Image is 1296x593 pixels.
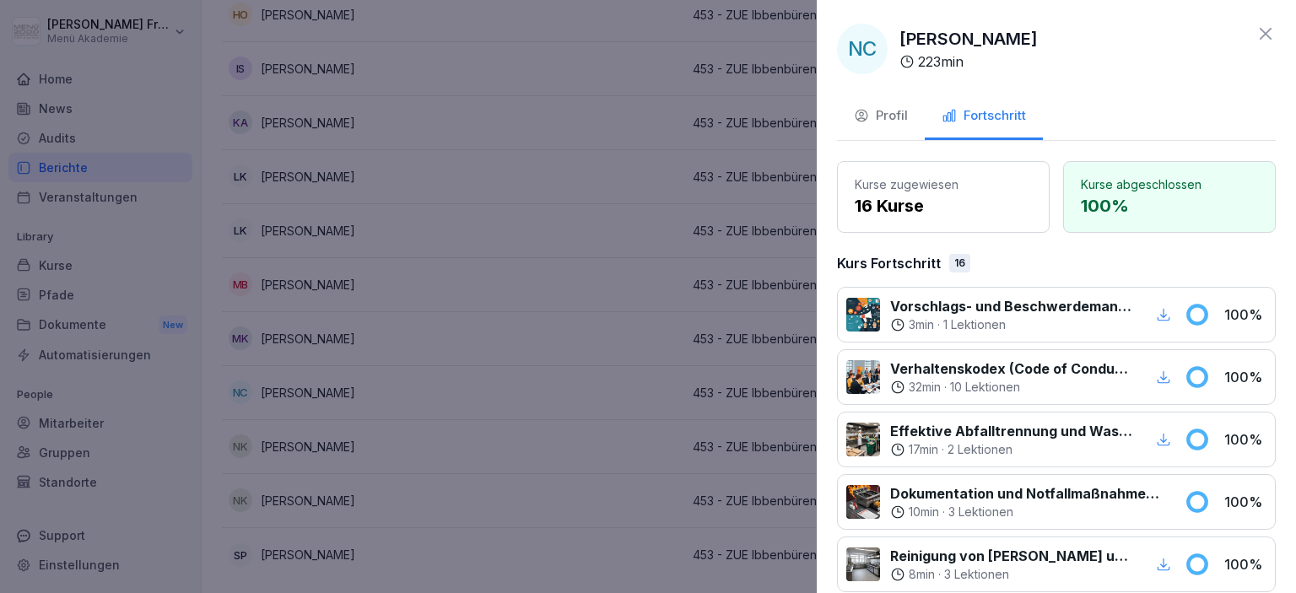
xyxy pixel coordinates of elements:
button: Fortschritt [925,94,1043,140]
div: 16 [949,254,970,272]
p: Reinigung von [PERSON_NAME] und Dunstabzugshauben [890,546,1132,566]
p: Effektive Abfalltrennung und Wastemanagement im Catering [890,421,1132,441]
p: 10 min [909,504,939,520]
p: Vorschlags- und Beschwerdemanagement bei Menü 2000 [890,296,1132,316]
p: Dokumentation und Notfallmaßnahmen bei Fritteusen [890,483,1164,504]
p: Kurse zugewiesen [855,175,1032,193]
p: 100 % [1224,429,1266,450]
p: 100 % [1081,193,1258,218]
p: 17 min [909,441,938,458]
div: NC [837,24,888,74]
div: · [890,379,1132,396]
p: Kurs Fortschritt [837,253,941,273]
p: 1 Lektionen [943,316,1006,333]
p: 3 Lektionen [948,504,1013,520]
p: 100 % [1224,305,1266,325]
div: Profil [854,106,908,126]
div: · [890,316,1132,333]
p: 3 Lektionen [944,566,1009,583]
div: Fortschritt [942,106,1026,126]
div: · [890,441,1132,458]
div: · [890,566,1132,583]
p: 10 Lektionen [950,379,1020,396]
p: 8 min [909,566,935,583]
p: 100 % [1224,554,1266,574]
p: 3 min [909,316,934,333]
p: [PERSON_NAME] [899,26,1038,51]
p: 100 % [1224,492,1266,512]
button: Profil [837,94,925,140]
p: Kurse abgeschlossen [1081,175,1258,193]
p: 100 % [1224,367,1266,387]
p: Verhaltenskodex (Code of Conduct) Menü 2000 [890,358,1132,379]
p: 16 Kurse [855,193,1032,218]
p: 2 Lektionen [948,441,1012,458]
p: 32 min [909,379,941,396]
div: · [890,504,1164,520]
p: 223 min [918,51,964,72]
